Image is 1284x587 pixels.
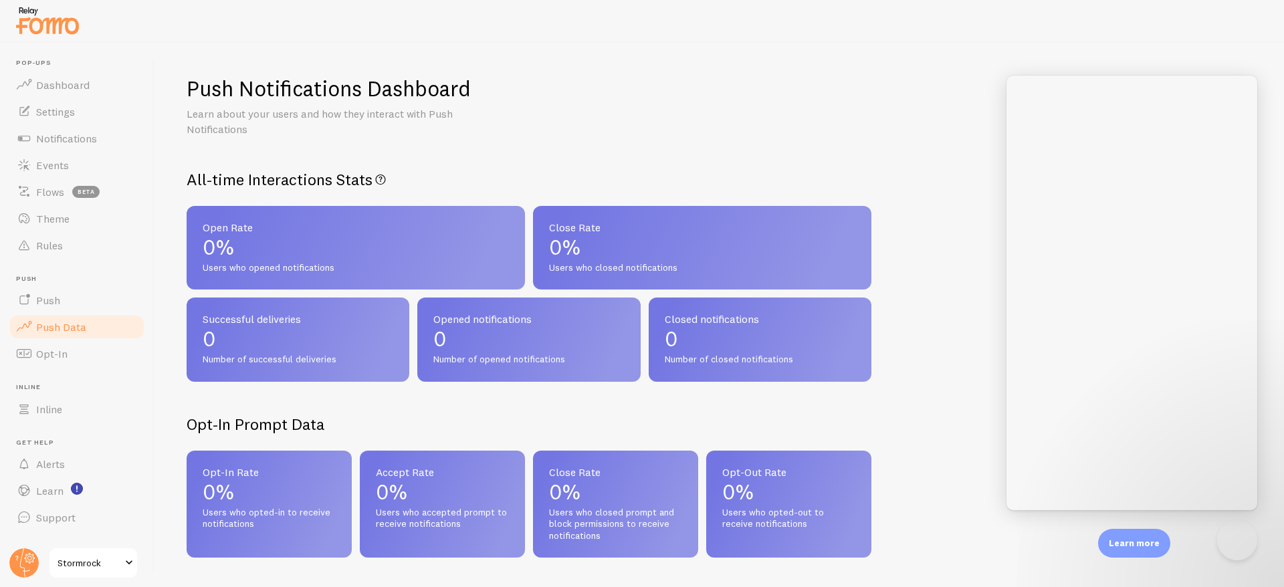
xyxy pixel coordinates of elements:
p: 0 [433,328,624,350]
span: Learn [36,484,64,497]
a: Support [8,504,146,531]
svg: <p>Watch New Feature Tutorials!</p> [71,483,83,495]
span: Inline [16,383,146,392]
span: Users who opted-in to receive notifications [203,507,336,530]
p: 0% [203,237,509,258]
span: Open Rate [203,222,509,233]
span: Get Help [16,439,146,447]
a: Push Data [8,314,146,340]
a: Learn [8,477,146,504]
a: Theme [8,205,146,232]
span: Opt-In Rate [203,467,336,477]
a: Flows beta [8,179,146,205]
span: Opened notifications [433,314,624,324]
span: Push [16,275,146,283]
iframe: Help Scout Beacon - Close [1217,520,1257,560]
p: 0 [665,328,855,350]
span: Opt-Out Rate [722,467,855,477]
span: Accept Rate [376,467,509,477]
span: Flows [36,185,64,199]
span: Number of successful deliveries [203,354,393,366]
span: Support [36,511,76,524]
a: Rules [8,232,146,259]
span: Close Rate [549,467,682,477]
span: Close Rate [549,222,855,233]
p: Learn about your users and how they interact with Push Notifications [187,106,508,137]
span: Alerts [36,457,65,471]
iframe: Help Scout Beacon - Live Chat, Contact Form, and Knowledge Base [1006,76,1257,510]
p: 0% [549,237,855,258]
span: Opt-In [36,347,68,360]
span: Inline [36,402,62,416]
span: Users who closed prompt and block permissions to receive notifications [549,507,682,542]
span: Push Data [36,320,86,334]
h2: Opt-In Prompt Data [187,414,871,435]
a: Opt-In [8,340,146,367]
p: 0% [722,481,855,503]
span: Push [36,293,60,307]
h2: All-time Interactions Stats [187,169,871,190]
span: Theme [36,212,70,225]
h1: Push Notifications Dashboard [187,75,471,102]
p: 0 [203,328,393,350]
a: Dashboard [8,72,146,98]
span: Closed notifications [665,314,855,324]
span: Number of closed notifications [665,354,855,366]
a: Notifications [8,125,146,152]
a: Alerts [8,451,146,477]
span: Dashboard [36,78,90,92]
a: Settings [8,98,146,125]
span: Users who opted-out to receive notifications [722,507,855,530]
div: Learn more [1098,529,1170,558]
a: Events [8,152,146,179]
span: Number of opened notifications [433,354,624,366]
span: Successful deliveries [203,314,393,324]
span: Users who opened notifications [203,262,509,274]
p: 0% [549,481,682,503]
span: Users who accepted prompt to receive notifications [376,507,509,530]
span: Notifications [36,132,97,145]
img: fomo-relay-logo-orange.svg [14,3,81,37]
span: Events [36,158,69,172]
span: Users who closed notifications [549,262,855,274]
a: Inline [8,396,146,423]
span: Pop-ups [16,59,146,68]
p: 0% [203,481,336,503]
p: 0% [376,481,509,503]
a: Stormrock [48,547,138,579]
span: Rules [36,239,63,252]
span: Stormrock [58,555,121,571]
a: Push [8,287,146,314]
span: Settings [36,105,75,118]
p: Learn more [1109,537,1160,550]
span: beta [72,186,100,198]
